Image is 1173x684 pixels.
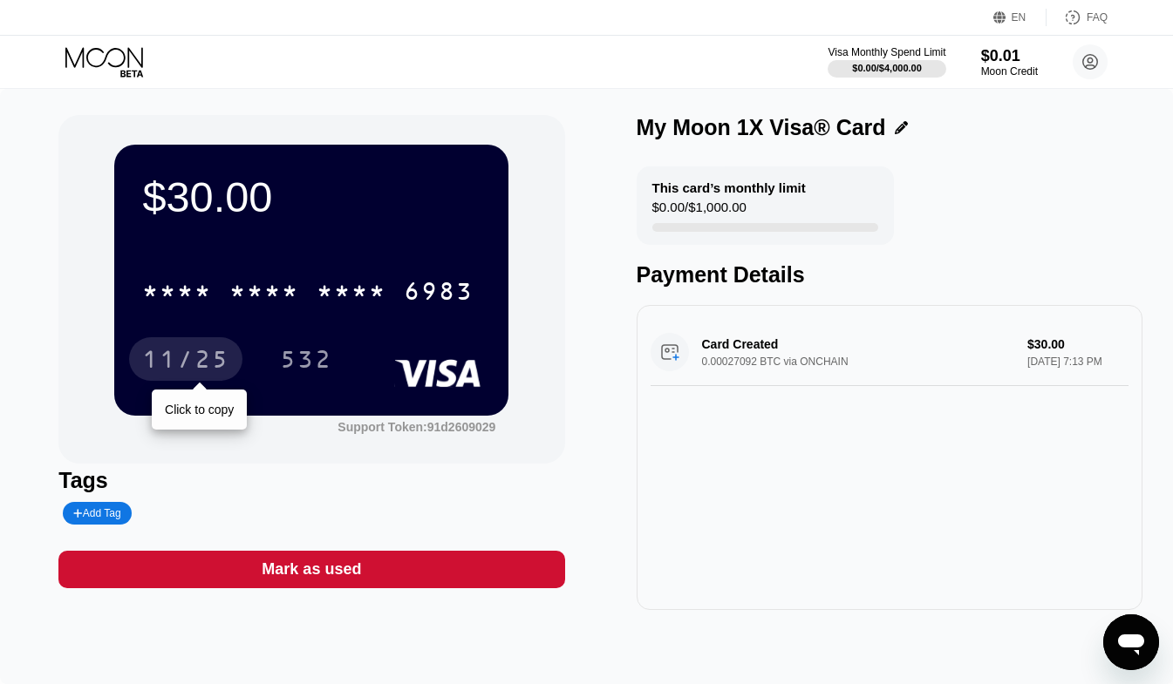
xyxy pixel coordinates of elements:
div: Mark as used [58,551,564,588]
iframe: Button to launch messaging window [1103,614,1159,670]
div: Payment Details [637,262,1142,288]
div: 11/25 [129,337,242,381]
div: 6983 [404,280,474,308]
div: 532 [280,348,332,376]
div: Click to copy [165,403,234,416]
div: Visa Monthly Spend Limit [828,46,945,58]
div: $0.01 [981,47,1038,65]
div: $0.01Moon Credit [981,47,1038,78]
div: 11/25 [142,348,229,376]
div: My Moon 1X Visa® Card [637,115,886,140]
div: FAQ [1087,11,1108,24]
div: Moon Credit [981,65,1038,78]
div: EN [1012,11,1026,24]
div: Mark as used [262,559,361,579]
div: $30.00 [142,173,481,221]
div: Tags [58,468,564,493]
div: This card’s monthly limit [652,180,806,195]
div: FAQ [1047,9,1108,26]
div: Add Tag [63,502,131,525]
div: $0.00 / $1,000.00 [652,200,747,223]
div: EN [993,9,1047,26]
div: Support Token: 91d2609029 [338,420,495,434]
div: $0.00 / $4,000.00 [852,63,922,73]
div: 532 [267,337,345,381]
div: Visa Monthly Spend Limit$0.00/$4,000.00 [828,46,945,78]
div: Support Token:91d2609029 [338,420,495,434]
div: Add Tag [73,507,120,519]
